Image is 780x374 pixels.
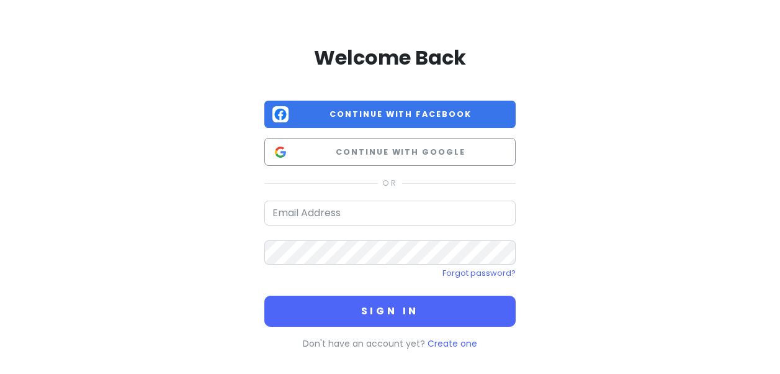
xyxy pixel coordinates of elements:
button: Sign in [264,296,516,327]
a: Forgot password? [442,268,516,278]
h2: Welcome Back [264,45,516,71]
span: Continue with Google [294,146,508,158]
button: Continue with Google [264,138,516,166]
img: Google logo [272,144,289,160]
p: Don't have an account yet? [264,337,516,350]
button: Continue with Facebook [264,101,516,129]
span: Continue with Facebook [294,108,508,121]
input: Email Address [264,201,516,226]
a: Create one [428,337,477,350]
img: Facebook logo [272,106,289,122]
